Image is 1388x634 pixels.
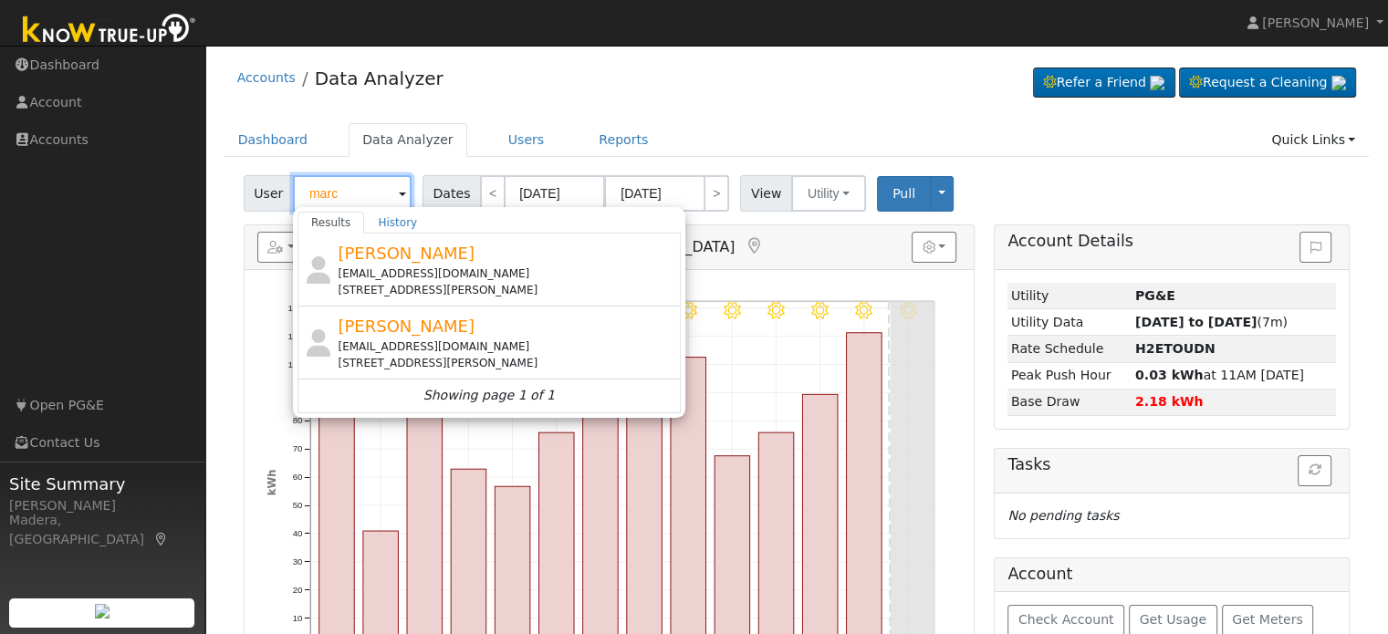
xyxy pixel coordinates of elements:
[855,302,872,319] i: 8/25 - MostlyClear
[1007,283,1132,309] td: Utility
[744,237,764,255] a: Map
[480,175,506,212] a: <
[292,500,302,510] text: 50
[423,175,481,212] span: Dates
[349,123,467,157] a: Data Analyzer
[292,472,302,482] text: 60
[338,265,676,282] div: [EMAIL_ADDRESS][DOMAIN_NAME]
[9,472,195,496] span: Site Summary
[292,528,302,538] text: 40
[287,359,302,369] text: 100
[1132,362,1336,389] td: at 11AM [DATE]
[1135,288,1175,303] strong: ID: 17191481, authorized: 08/19/25
[297,212,365,234] a: Results
[153,532,170,546] a: Map
[292,556,302,566] text: 30
[1135,315,1257,329] strong: [DATE] to [DATE]
[292,416,302,426] text: 80
[877,176,931,212] button: Pull
[1299,232,1331,263] button: Issue History
[1179,68,1356,99] a: Request a Cleaning
[338,282,676,298] div: [STREET_ADDRESS][PERSON_NAME]
[724,302,741,319] i: 8/22 - MostlyClear
[1018,612,1114,627] span: Check Account
[338,355,676,371] div: [STREET_ADDRESS][PERSON_NAME]
[1135,341,1216,356] strong: N
[244,175,294,212] span: User
[1262,16,1369,30] span: [PERSON_NAME]
[9,496,195,515] div: [PERSON_NAME]
[95,604,110,618] img: retrieve
[1007,455,1336,474] h5: Tasks
[364,212,431,234] a: History
[265,470,277,496] text: kWh
[423,386,555,405] i: Showing page 1 of 1
[1298,455,1331,486] button: Refresh
[292,444,302,454] text: 70
[1007,362,1132,389] td: Peak Push Hour
[292,585,302,595] text: 20
[1140,612,1206,627] span: Get Usage
[287,331,302,341] text: 110
[338,317,475,336] span: [PERSON_NAME]
[791,175,866,212] button: Utility
[1135,315,1288,329] span: (7m)
[292,613,302,623] text: 10
[1007,309,1132,336] td: Utility Data
[585,123,662,157] a: Reports
[293,175,412,212] input: Select a User
[1135,394,1204,409] strong: 2.18 kWh
[704,175,729,212] a: >
[224,123,322,157] a: Dashboard
[287,303,302,313] text: 120
[315,68,444,89] a: Data Analyzer
[1033,68,1175,99] a: Refer a Friend
[14,10,205,51] img: Know True-Up
[1007,232,1336,251] h5: Account Details
[338,338,676,355] div: [EMAIL_ADDRESS][DOMAIN_NAME]
[338,244,475,263] span: [PERSON_NAME]
[237,70,296,85] a: Accounts
[767,302,785,319] i: 8/23 - MostlyClear
[1007,336,1132,362] td: Rate Schedule
[1232,612,1303,627] span: Get Meters
[680,302,697,319] i: 8/21 - Clear
[495,123,558,157] a: Users
[1135,368,1204,382] strong: 0.03 kWh
[1007,565,1072,583] h5: Account
[811,302,829,319] i: 8/24 - MostlyClear
[1007,508,1119,523] i: No pending tasks
[1150,76,1164,90] img: retrieve
[892,186,915,201] span: Pull
[1007,389,1132,415] td: Base Draw
[9,511,195,549] div: Madera, [GEOGRAPHIC_DATA]
[1331,76,1346,90] img: retrieve
[740,175,792,212] span: View
[1258,123,1369,157] a: Quick Links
